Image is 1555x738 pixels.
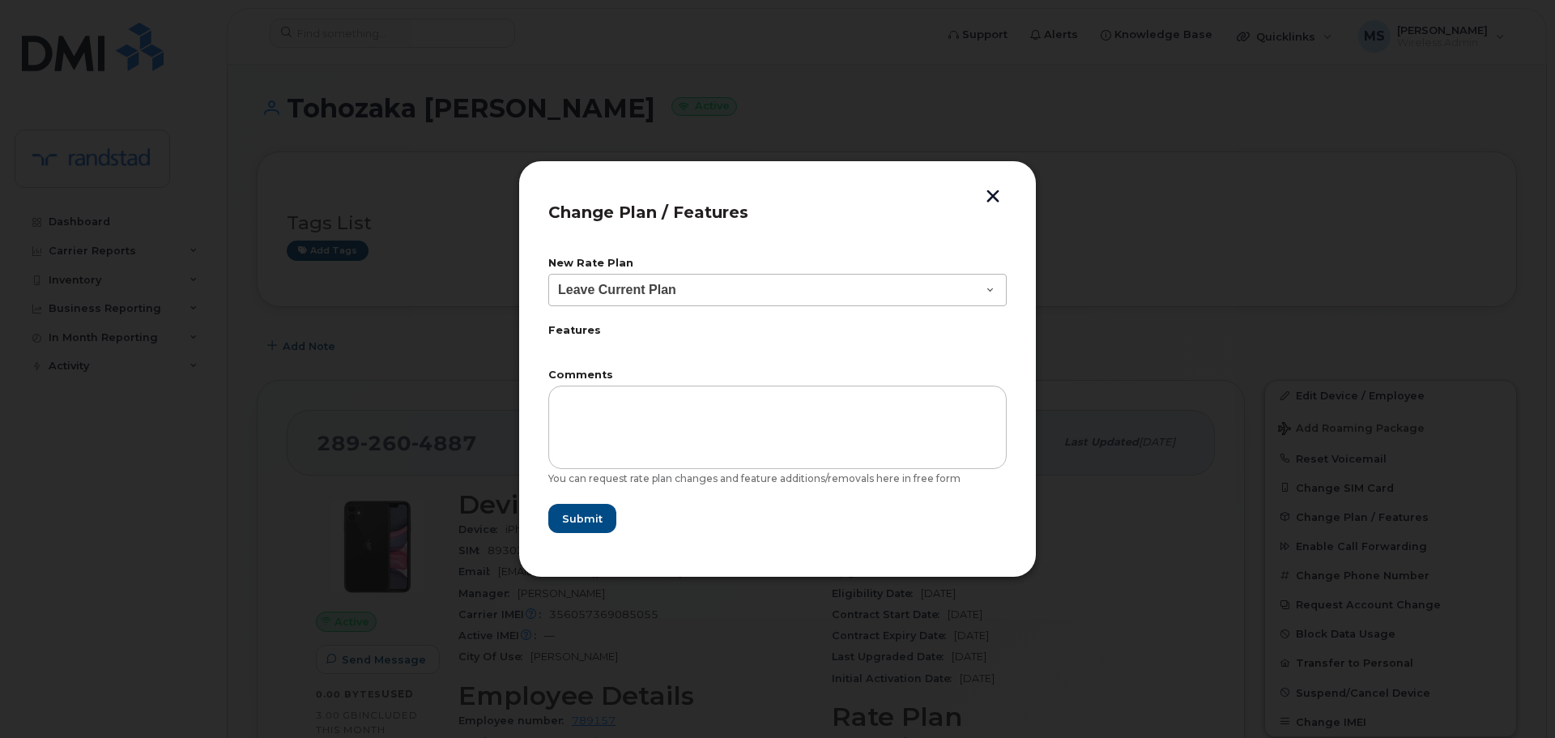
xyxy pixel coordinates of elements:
[548,370,1007,381] label: Comments
[548,326,1007,336] label: Features
[548,472,1007,485] div: You can request rate plan changes and feature additions/removals here in free form
[548,203,748,222] span: Change Plan / Features
[562,511,603,527] span: Submit
[548,258,1007,269] label: New Rate Plan
[548,504,616,533] button: Submit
